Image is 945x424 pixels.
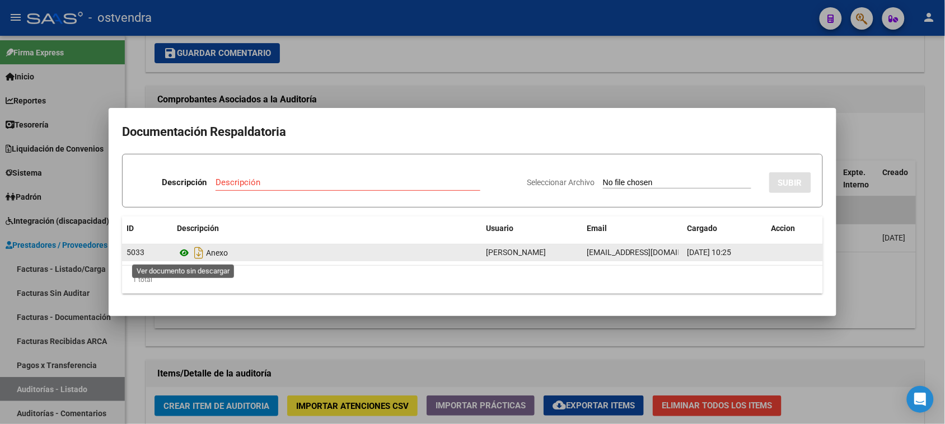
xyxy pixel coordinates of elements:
span: [PERSON_NAME] [486,248,546,257]
datatable-header-cell: Accion [767,216,823,241]
div: Open Intercom Messenger [907,386,934,413]
span: Email [587,224,607,233]
datatable-header-cell: Email [582,216,683,241]
span: Cargado [687,224,718,233]
span: 5033 [127,248,144,257]
datatable-header-cell: ID [122,216,172,241]
datatable-header-cell: Descripción [172,216,481,241]
span: Seleccionar Archivo [527,178,595,187]
span: Descripción [177,224,219,233]
p: Descripción [162,176,207,189]
datatable-header-cell: Usuario [481,216,582,241]
span: [EMAIL_ADDRESS][DOMAIN_NAME] [587,248,711,257]
button: SUBIR [769,172,811,193]
div: Anexo [177,244,477,262]
span: SUBIR [778,178,802,188]
span: Usuario [486,224,513,233]
span: [DATE] 10:25 [687,248,732,257]
span: ID [127,224,134,233]
datatable-header-cell: Cargado [683,216,767,241]
span: Accion [771,224,796,233]
div: 1 total [122,266,823,294]
i: Descargar documento [191,244,206,262]
h2: Documentación Respaldatoria [122,121,823,143]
